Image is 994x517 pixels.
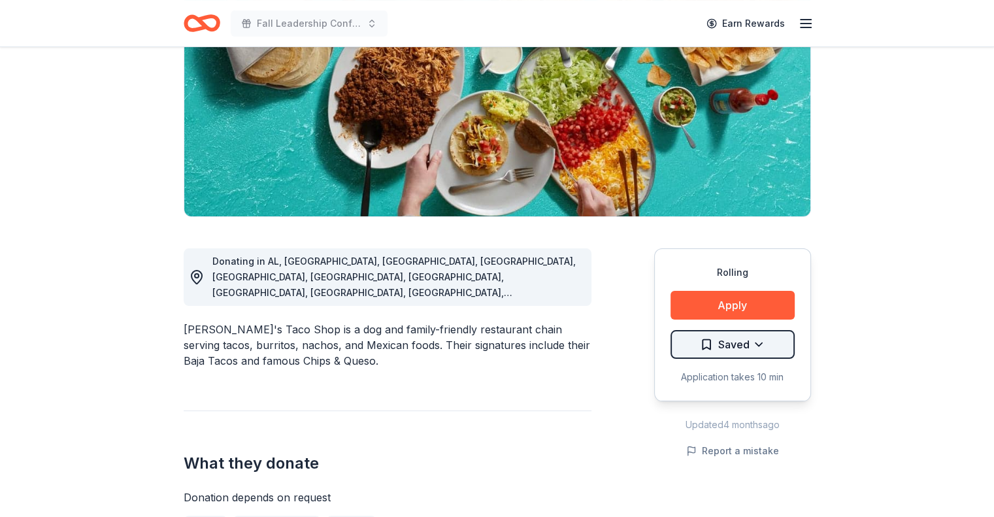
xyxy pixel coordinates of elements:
[699,12,793,35] a: Earn Rewards
[671,265,795,280] div: Rolling
[184,453,591,474] h2: What they donate
[671,369,795,385] div: Application takes 10 min
[257,16,361,31] span: Fall Leadership Conference
[671,330,795,359] button: Saved
[686,443,779,459] button: Report a mistake
[718,336,750,353] span: Saved
[231,10,388,37] button: Fall Leadership Conference
[654,417,811,433] div: Updated 4 months ago
[184,490,591,505] div: Donation depends on request
[671,291,795,320] button: Apply
[184,322,591,369] div: [PERSON_NAME]'s Taco Shop is a dog and family-friendly restaurant chain serving tacos, burritos, ...
[212,256,576,345] span: Donating in AL, [GEOGRAPHIC_DATA], [GEOGRAPHIC_DATA], [GEOGRAPHIC_DATA], [GEOGRAPHIC_DATA], [GEOG...
[184,8,220,39] a: Home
